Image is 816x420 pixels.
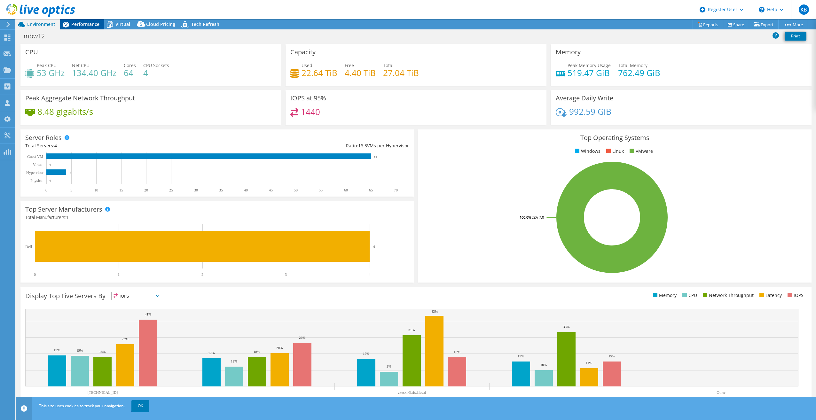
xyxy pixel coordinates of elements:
[112,292,162,300] span: IOPS
[531,215,544,220] tspan: ESXi 7.0
[143,69,169,76] h4: 4
[169,188,173,192] text: 25
[25,142,217,149] div: Total Servers:
[70,188,72,192] text: 5
[37,62,57,68] span: Peak CPU
[454,350,460,354] text: 18%
[276,346,283,350] text: 20%
[301,108,320,115] h4: 1440
[556,95,613,102] h3: Average Daily Write
[568,62,611,68] span: Peak Memory Usage
[369,188,373,192] text: 65
[651,292,677,299] li: Memory
[217,142,409,149] div: Ratio: VMs per Hypervisor
[54,143,57,149] span: 4
[397,390,426,395] text: vxesxi-3.rfsd.local
[723,19,749,29] a: Share
[568,69,611,76] h4: 519.47 GiB
[423,134,807,141] h3: Top Operating Systems
[573,148,600,155] li: Windows
[618,69,660,76] h4: 762.49 GiB
[701,292,754,299] li: Network Throughput
[628,148,653,155] li: VMware
[25,214,409,221] h4: Total Manufacturers:
[70,171,71,174] text: 4
[33,162,44,167] text: Virtual
[118,272,120,277] text: 1
[144,188,148,192] text: 20
[344,188,348,192] text: 60
[786,292,804,299] li: IOPS
[45,188,47,192] text: 0
[231,359,237,363] text: 12%
[191,21,219,27] span: Tech Refresh
[759,7,765,12] svg: \n
[99,350,106,354] text: 18%
[115,21,130,27] span: Virtual
[94,188,98,192] text: 10
[124,62,136,68] span: Cores
[37,108,93,115] h4: 8.48 gigabits/s
[254,350,260,354] text: 18%
[143,62,169,68] span: CPU Sockets
[345,69,376,76] h4: 4.40 TiB
[146,21,175,27] span: Cloud Pricing
[294,188,298,192] text: 50
[408,328,415,332] text: 31%
[693,19,723,29] a: Reports
[345,62,354,68] span: Free
[208,351,215,355] text: 17%
[373,245,375,248] text: 4
[39,403,125,408] span: This site uses cookies to track your navigation.
[25,95,135,102] h3: Peak Aggregate Network Throughput
[394,188,398,192] text: 70
[54,348,60,352] text: 19%
[27,21,55,27] span: Environment
[76,348,83,352] text: 19%
[25,49,38,56] h3: CPU
[269,188,273,192] text: 45
[369,272,371,277] text: 4
[758,292,782,299] li: Latency
[302,62,312,68] span: Used
[21,33,55,40] h1: mbw12
[431,309,438,313] text: 43%
[194,188,198,192] text: 30
[363,352,369,355] text: 17%
[50,179,51,182] text: 0
[34,272,36,277] text: 0
[749,19,779,29] a: Export
[299,336,305,339] text: 26%
[785,32,806,41] a: Print
[556,49,581,56] h3: Memory
[563,325,569,329] text: 33%
[25,134,62,141] h3: Server Roles
[72,69,116,76] h4: 134.40 GHz
[586,361,592,365] text: 11%
[119,188,123,192] text: 15
[618,62,647,68] span: Total Memory
[799,4,809,15] span: KB
[569,108,611,115] h4: 992.59 GiB
[26,170,43,175] text: Hypervisor
[27,154,43,159] text: Guest VM
[25,206,102,213] h3: Top Server Manufacturers
[374,155,377,158] text: 65
[383,62,394,68] span: Total
[50,163,51,166] text: 0
[131,400,149,412] a: OK
[145,312,151,316] text: 41%
[88,390,118,395] text: [TECHNICAL_ID]
[608,354,615,358] text: 15%
[30,178,43,183] text: Physical
[72,62,90,68] span: Net CPU
[37,69,65,76] h4: 53 GHz
[71,21,99,27] span: Performance
[122,337,128,341] text: 26%
[285,272,287,277] text: 3
[518,354,524,358] text: 15%
[201,272,203,277] text: 2
[244,188,248,192] text: 40
[319,188,323,192] text: 55
[302,69,337,76] h4: 22.64 TiB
